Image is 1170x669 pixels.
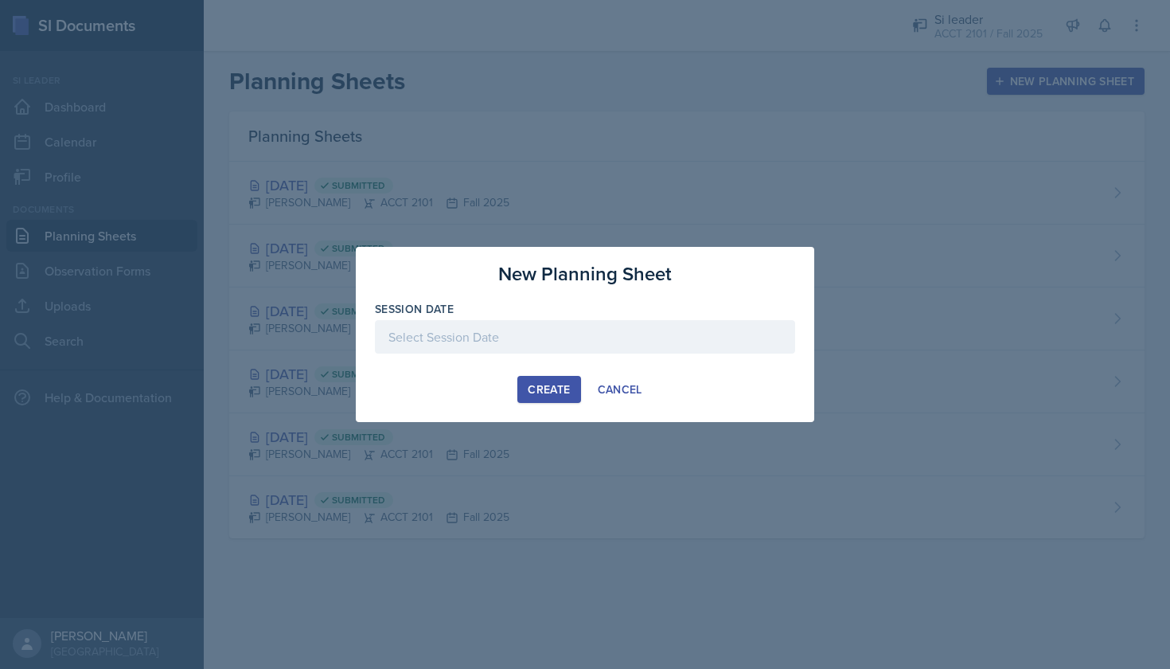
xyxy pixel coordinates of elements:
label: Session Date [375,301,454,317]
button: Cancel [587,376,653,403]
div: Cancel [598,383,642,396]
h3: New Planning Sheet [498,260,672,288]
button: Create [517,376,580,403]
div: Create [528,383,570,396]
